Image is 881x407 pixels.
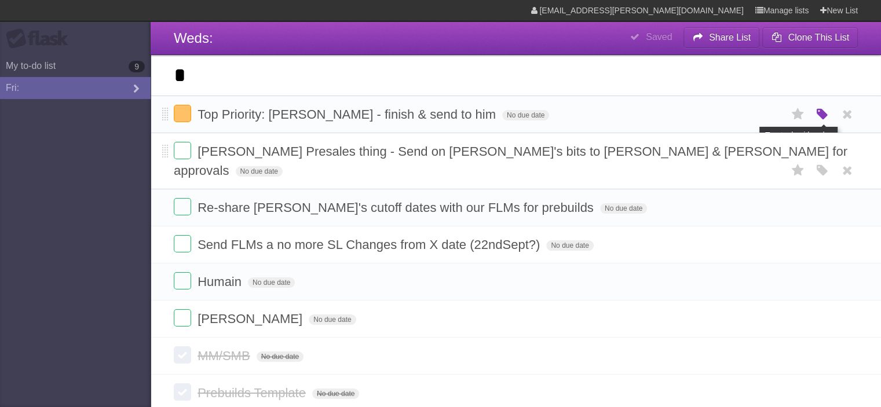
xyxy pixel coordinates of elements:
[174,142,191,159] label: Done
[788,32,849,42] b: Clone This List
[502,110,549,120] span: No due date
[174,309,191,327] label: Done
[257,351,304,362] span: No due date
[174,383,191,401] label: Done
[198,274,244,289] span: Humain
[198,107,499,122] span: Top Priority: [PERSON_NAME] - finish & send to him
[709,32,751,42] b: Share List
[129,61,145,72] b: 9
[174,346,191,364] label: Done
[198,349,253,363] span: MM/SMB
[174,235,191,252] label: Done
[546,240,593,251] span: No due date
[6,28,75,49] div: Flask
[174,144,847,178] span: [PERSON_NAME] Presales thing - Send on [PERSON_NAME]'s bits to [PERSON_NAME] & [PERSON_NAME] for ...
[174,198,191,215] label: Done
[174,105,191,122] label: Done
[600,203,647,214] span: No due date
[683,27,760,48] button: Share List
[174,272,191,289] label: Done
[174,30,213,46] span: Weds:
[787,105,809,124] label: Star task
[198,386,309,400] span: Prebuilds Template
[646,32,672,42] b: Saved
[787,161,809,180] label: Star task
[236,166,283,177] span: No due date
[198,237,543,252] span: Send FLMs a no more SL Changes from X date (22ndSept?)
[198,200,597,215] span: Re-share [PERSON_NAME]'s cutoff dates with our FLMs for prebuilds
[248,277,295,288] span: No due date
[312,388,359,399] span: No due date
[309,314,356,325] span: No due date
[198,311,305,326] span: [PERSON_NAME]
[762,27,858,48] button: Clone This List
